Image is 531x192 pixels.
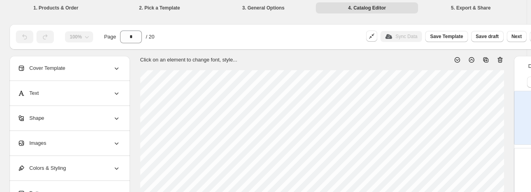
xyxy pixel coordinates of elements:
span: Images [17,139,46,147]
span: Shape [17,114,44,122]
span: Save draft [476,33,499,40]
span: Save Template [430,33,463,40]
span: Page [104,33,116,41]
span: Next [512,33,522,40]
button: Save Template [425,31,468,42]
button: Save draft [471,31,504,42]
span: Text [17,89,39,97]
button: Next [507,31,527,42]
span: Cover Template [17,64,65,72]
span: / 20 [146,33,155,41]
p: Click on an element to change font, style... [140,56,237,64]
span: Colors & Styling [17,164,66,172]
